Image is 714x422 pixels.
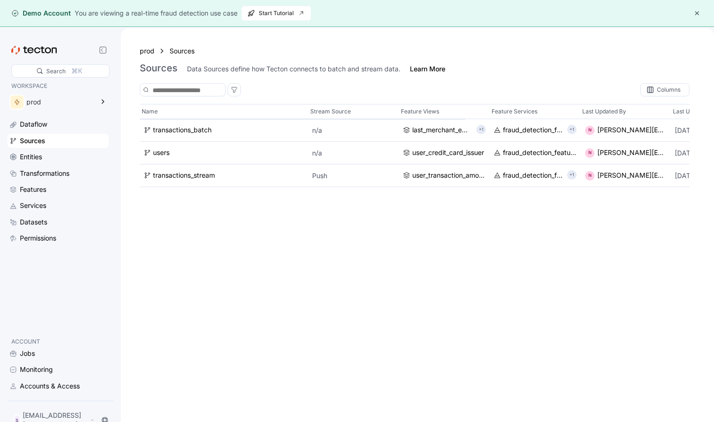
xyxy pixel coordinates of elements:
p: File [221,126,305,135]
p: Name [142,107,158,116]
h3: Sources [140,62,178,74]
p: +1 [479,125,484,135]
p: +1 [569,171,574,180]
a: Dataflow [8,117,109,131]
div: Jobs [20,348,35,359]
a: user_transaction_amount_totals [403,171,486,181]
a: Sources [8,134,109,148]
a: transactions_batch [144,125,257,136]
div: Monitoring [20,364,53,375]
button: Start Tutorial [241,6,311,21]
a: last_merchant_embedding [403,125,473,136]
div: Permissions [20,233,56,243]
p: Stream Source [310,107,351,116]
p: File [221,148,305,158]
a: Services [8,198,109,213]
div: Services [20,200,46,211]
p: ACCOUNT [11,337,105,346]
a: fraud_detection_feature_service:v2 [493,171,563,181]
div: Demo Account [11,9,71,18]
div: user_transaction_amount_totals [412,171,486,181]
a: users [144,148,257,158]
a: Entities [8,150,109,164]
a: fraud_detection_feature_service:v2 [493,148,577,158]
a: prod [140,46,154,56]
div: user_credit_card_issuer [412,148,484,158]
div: Columns [657,87,680,93]
a: Datasets [8,215,109,229]
p: Push [312,171,395,181]
a: Learn More [410,64,445,74]
div: Search⌘K [11,64,110,78]
div: Transformations [20,168,69,179]
div: Sources [20,136,45,146]
div: last_merchant_embedding [412,125,473,136]
p: WORKSPACE [11,81,105,91]
div: transactions_batch [153,125,212,136]
div: fraud_detection_feature_service:v2 [503,148,577,158]
div: Dataflow [20,119,47,129]
div: Entities [20,152,42,162]
a: transactions_stream [144,171,257,181]
a: Permissions [8,231,109,245]
p: n/a [312,126,395,135]
div: fraud_detection_feature_service:v2 [503,171,563,181]
div: Features [20,184,46,195]
div: Datasets [20,217,47,227]
div: Data Sources define how Tecton connects to batch and stream data. [187,64,400,74]
div: transactions_stream [153,171,215,181]
div: Search [46,67,66,76]
a: Jobs [8,346,109,361]
a: Accounts & Access [8,379,109,393]
a: Sources [170,46,203,56]
div: You are viewing a real-time fraud detection use case [75,8,238,18]
span: Start Tutorial [247,6,305,20]
a: user_credit_card_issuer [403,148,486,158]
div: users [153,148,170,158]
p: Last Updated By [582,107,626,116]
p: Feature Services [492,107,537,116]
a: Monitoring [8,362,109,377]
a: Transformations [8,166,109,181]
div: ⌘K [71,66,82,76]
p: n/a [312,148,395,158]
a: Features [8,182,109,197]
div: Accounts & Access [20,381,80,391]
p: Feature Views [401,107,439,116]
div: prod [26,99,93,105]
div: Columns [640,83,689,96]
p: File [221,171,305,181]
